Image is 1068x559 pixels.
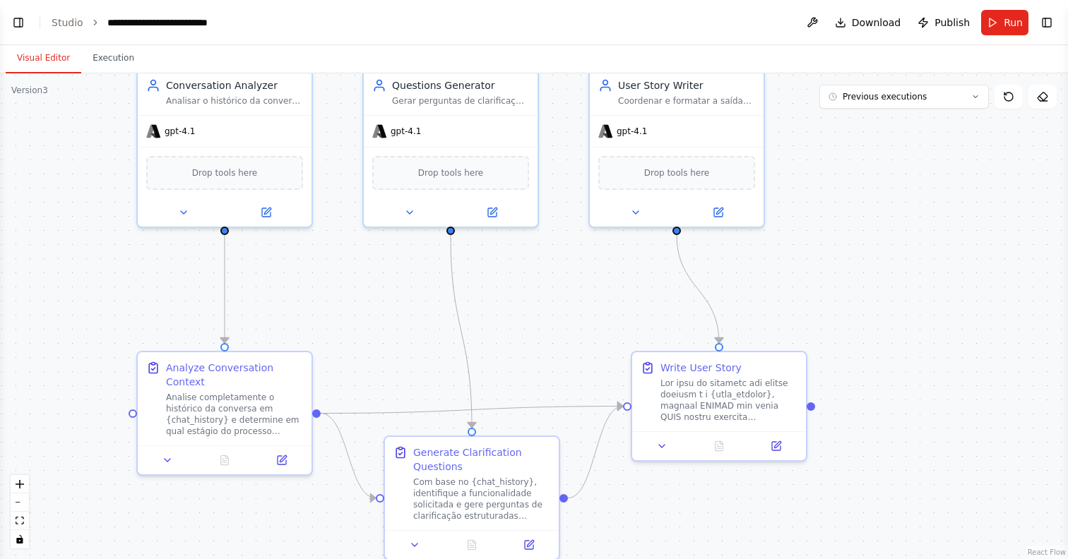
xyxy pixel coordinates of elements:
g: Edge from 8930f309-f04e-4c92-924d-d9ae52a3eed9 to 0b3f0344-db71-4ee8-a129-20b220caabbe [218,235,232,343]
a: React Flow attribution [1028,548,1066,556]
g: Edge from 0b3f0344-db71-4ee8-a129-20b220caabbe to 3efc966c-a08d-488e-af8d-808332087b4b [321,407,376,505]
button: Open in side panel [452,204,532,221]
div: Version 3 [11,85,48,96]
div: User Story Writer [618,78,755,92]
div: Com base no {chat_history}, identifique a funcionalidade solicitada e gere perguntas de clarifica... [413,476,550,522]
div: Generate Clarification Questions [413,445,550,474]
div: React Flow controls [11,475,29,548]
span: Drop tools here [644,166,710,180]
div: Analyze Conversation Context [166,361,303,389]
div: Questions Generator [392,78,529,92]
div: Gerar perguntas de clarificação estruturadas para features solicitadas no {chat_history}, seguind... [392,95,529,107]
nav: breadcrumb [52,16,247,30]
button: No output available [442,536,502,553]
button: Open in side panel [504,536,553,553]
g: Edge from 6b8f6743-1594-4223-b671-db42058c3060 to 3efc966c-a08d-488e-af8d-808332087b4b [444,235,479,428]
span: Drop tools here [418,166,484,180]
span: gpt-4.1 [617,126,647,137]
div: User Story WriterCoordenar e formatar a saída final sempre em formato JSON válido seguindo o sche... [588,68,765,228]
div: Write User Story [660,361,742,375]
a: Studio [52,17,83,28]
button: Execution [81,44,146,73]
button: Download [829,10,907,35]
button: No output available [195,452,255,469]
button: fit view [11,512,29,530]
div: Write User StoryLor ipsu do sitametc adi elitse doeiusm t i {utla_etdolor}, magnaal ENIMAD min ve... [631,351,807,462]
div: Analise completamente o histórico da conversa em {chat_history} e determine em qual estágio do pr... [166,392,303,437]
span: Run [1004,16,1023,30]
div: Analyze Conversation ContextAnalise completamente o histórico da conversa em {chat_history} e det... [136,351,313,476]
button: Visual Editor [6,44,81,73]
div: Lor ipsu do sitametc adi elitse doeiusm t i {utla_etdolor}, magnaal ENIMAD min venia QUIS nostru ... [660,378,797,423]
button: Open in side panel [678,204,758,221]
div: Analisar o histórico da conversa em {chat_history} e determinar em qual estágio do processo de es... [166,95,303,107]
div: Questions GeneratorGerar perguntas de clarificação estruturadas para features solicitadas no {cha... [362,68,539,228]
button: zoom out [11,493,29,512]
button: Open in side panel [257,452,306,469]
g: Edge from 0b3f0344-db71-4ee8-a129-20b220caabbe to bc51e085-bd9d-4e48-8041-d571a7ef6ec0 [321,399,623,421]
span: gpt-4.1 [391,126,421,137]
button: toggle interactivity [11,530,29,548]
span: Publish [935,16,970,30]
button: Open in side panel [226,204,306,221]
button: Publish [912,10,975,35]
button: Show left sidebar [8,13,28,32]
div: Conversation Analyzer [166,78,303,92]
div: Conversation AnalyzerAnalisar o histórico da conversa em {chat_history} e determinar em qual está... [136,68,313,228]
span: Drop tools here [192,166,258,180]
button: Previous executions [819,85,989,109]
g: Edge from a78c01eb-7386-445e-8374-d83293835b7a to bc51e085-bd9d-4e48-8041-d571a7ef6ec0 [670,235,726,343]
span: Download [852,16,901,30]
button: Open in side panel [752,438,800,455]
button: Run [981,10,1028,35]
span: Previous executions [843,91,927,102]
g: Edge from 3efc966c-a08d-488e-af8d-808332087b4b to bc51e085-bd9d-4e48-8041-d571a7ef6ec0 [568,399,623,505]
button: No output available [689,438,749,455]
div: Coordenar e formatar a saída final sempre em formato JSON válido seguindo o schema específico, co... [618,95,755,107]
span: gpt-4.1 [165,126,195,137]
button: Show right sidebar [1037,13,1057,32]
button: zoom in [11,475,29,493]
